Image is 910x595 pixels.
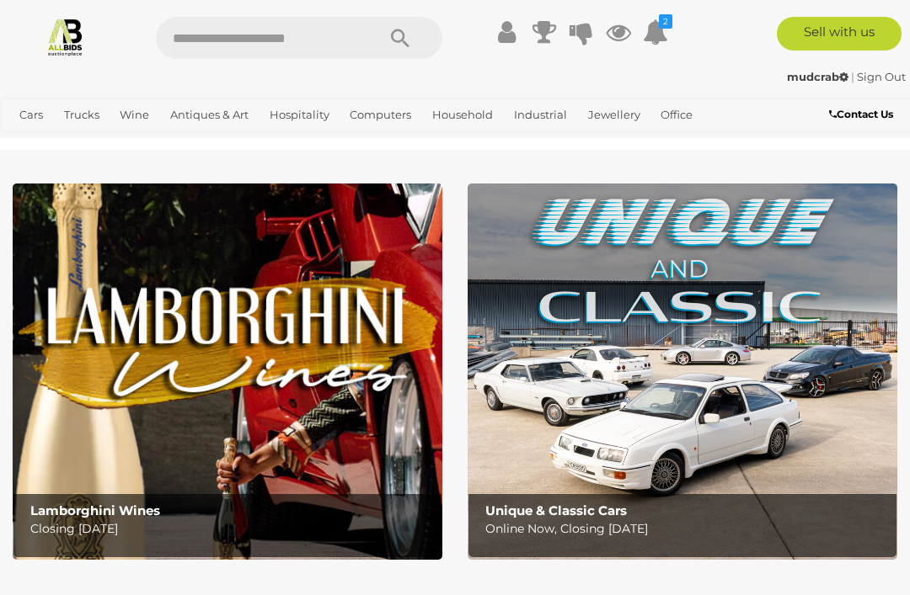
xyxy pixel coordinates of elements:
a: Unique & Classic Cars Unique & Classic Cars Online Now, Closing [DATE] [468,183,897,560]
a: Industrial [507,101,574,129]
img: Unique & Classic Cars [468,183,897,560]
a: Cars [13,101,50,129]
a: Wine [113,101,156,129]
a: Trucks [57,101,106,129]
a: [GEOGRAPHIC_DATA] [68,129,201,157]
a: Sell with us [777,17,902,50]
a: Office [654,101,699,129]
p: Online Now, Closing [DATE] [485,518,888,539]
a: Sports [13,129,61,157]
p: Closing [DATE] [30,518,433,539]
a: Jewellery [581,101,647,129]
a: Sign Out [857,70,906,83]
a: Hospitality [263,101,336,129]
b: Contact Us [829,108,893,120]
img: Allbids.com.au [45,17,85,56]
b: Lamborghini Wines [30,502,160,518]
a: Antiques & Art [163,101,255,129]
i: 2 [659,14,672,29]
a: Computers [343,101,418,129]
span: | [851,70,854,83]
a: Household [426,101,500,129]
a: mudcrab [787,70,851,83]
b: Unique & Classic Cars [485,502,627,518]
a: 2 [643,17,668,47]
img: Lamborghini Wines [13,183,442,560]
a: Contact Us [829,105,897,124]
button: Search [358,17,442,59]
a: Lamborghini Wines Lamborghini Wines Closing [DATE] [13,183,442,560]
strong: mudcrab [787,70,848,83]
